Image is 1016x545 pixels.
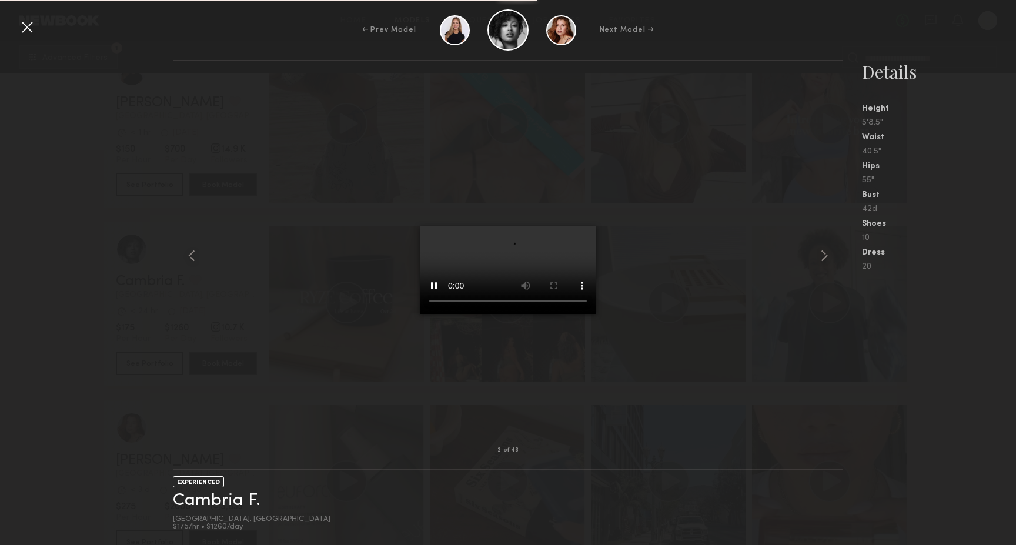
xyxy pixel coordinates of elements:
[862,205,1016,213] div: 42d
[497,447,519,453] div: 2 of 43
[862,60,1016,83] div: Details
[862,220,1016,228] div: Shoes
[862,133,1016,142] div: Waist
[600,25,654,35] div: Next Model →
[862,176,1016,185] div: 55"
[862,191,1016,199] div: Bust
[862,148,1016,156] div: 40.5"
[173,516,330,523] div: [GEOGRAPHIC_DATA], [GEOGRAPHIC_DATA]
[862,234,1016,242] div: 10
[862,263,1016,271] div: 20
[862,162,1016,170] div: Hips
[362,25,416,35] div: ← Prev Model
[862,105,1016,113] div: Height
[173,491,260,510] a: Cambria F.
[173,523,330,531] div: $175/hr • $1260/day
[862,249,1016,257] div: Dress
[173,476,224,487] div: EXPERIENCED
[862,119,1016,127] div: 5'8.5"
